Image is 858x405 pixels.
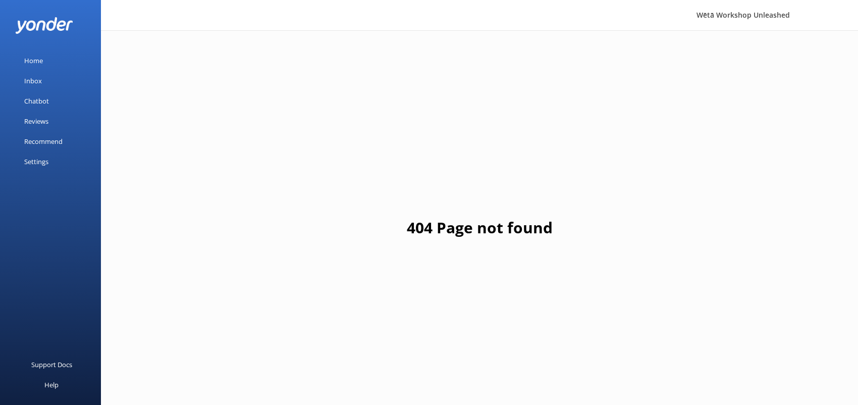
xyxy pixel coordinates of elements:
div: Home [24,50,43,71]
div: Reviews [24,111,48,131]
div: Chatbot [24,91,49,111]
div: Support Docs [31,355,72,375]
div: Settings [24,151,48,172]
span: Wētā Workshop Unleashed [696,10,790,20]
img: yonder-white-logo.png [15,17,73,34]
div: Recommend [24,131,63,151]
div: Inbox [24,71,42,91]
h1: 404 Page not found [407,216,553,240]
div: Help [44,375,59,395]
